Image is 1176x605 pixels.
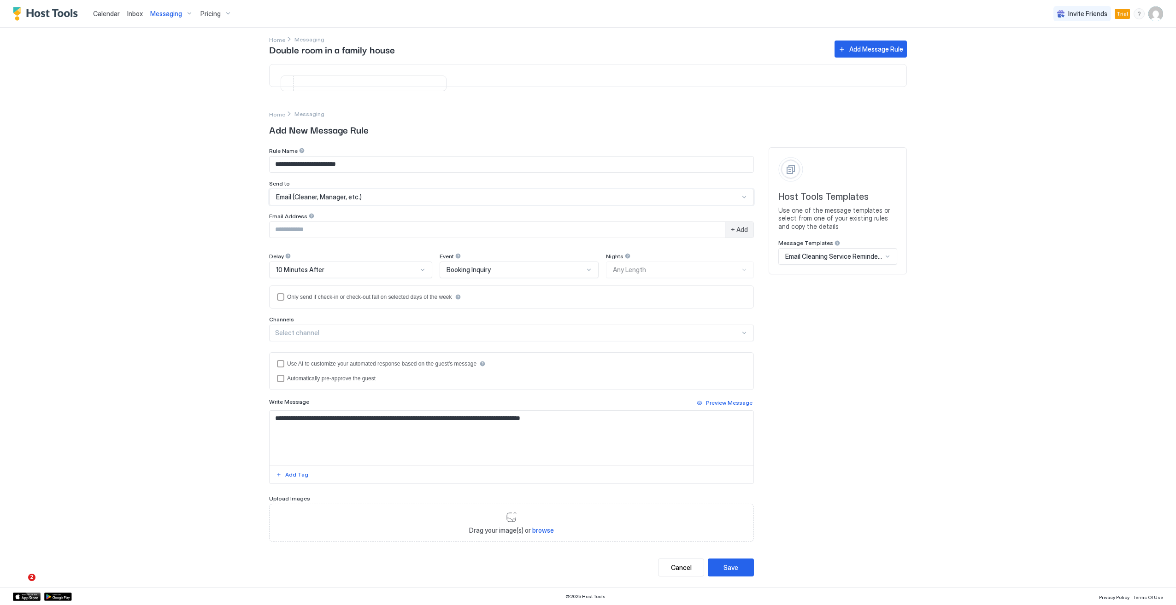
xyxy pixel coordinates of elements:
div: Breadcrumb [269,35,285,44]
div: Automatically pre-approve the guest [287,375,376,382]
span: Email Address [269,213,307,220]
span: Email (Cleaner, Manager, etc.) [276,193,362,201]
span: Inbox [127,10,143,17]
span: Write Message [269,398,309,405]
iframe: Intercom live chat [9,574,31,596]
div: Save [723,563,738,572]
a: Home [269,109,285,119]
span: Event [440,253,454,260]
span: Terms Of Use [1133,594,1163,600]
a: Host Tools Logo [13,7,82,21]
span: Privacy Policy [1099,594,1129,600]
span: Calendar [93,10,120,17]
span: Email Cleaning Service Reminder Template [785,252,882,261]
div: isLimited [277,293,746,301]
div: Only send if check-in or check-out fall on selected days of the week [287,294,452,300]
span: Use one of the message templates or select from one of your existing rules and copy the details [778,206,897,231]
textarea: Input Field [270,411,753,465]
button: Add Tag [275,469,310,480]
div: Breadcrumb [269,109,285,119]
span: Trial [1117,10,1128,18]
div: Preview Message [706,399,753,407]
span: Add New Message Rule [269,122,907,136]
input: Input Field [270,157,753,172]
div: preapprove [277,375,746,382]
span: Rule Name [269,147,298,154]
span: Nights [606,253,623,260]
input: Input Field [270,222,725,238]
span: Message Templates [778,239,833,246]
span: Pricing [200,10,221,18]
span: Breadcrumb [294,36,324,43]
div: menu [1134,8,1145,19]
div: Add Message Rule [849,44,903,54]
span: Booking Inquiry [447,266,491,274]
a: Google Play Store [44,593,72,601]
span: © 2025 Host Tools [565,593,606,599]
button: Preview Message [695,397,754,408]
span: Upload Images [269,495,310,502]
button: Cancel [658,558,704,576]
span: Drag your image(s) or [469,526,554,535]
a: Home [269,35,285,44]
span: Messaging [150,10,182,18]
button: Save [708,558,754,576]
a: App Store [13,593,41,601]
span: 10 Minutes After [276,266,324,274]
div: Add Tag [285,471,308,479]
div: Select channel [275,329,740,337]
a: Inbox [127,9,143,18]
span: browse [532,526,554,534]
span: Delay [269,253,284,260]
a: Privacy Policy [1099,592,1129,601]
a: Calendar [93,9,120,18]
span: Double room in a family house [269,42,825,56]
div: User profile [1148,6,1163,21]
span: Home [269,111,285,118]
span: Send to [269,180,290,187]
span: 2 [28,574,35,581]
span: Host Tools Templates [778,191,897,203]
button: Add Message Rule [835,41,907,58]
div: Cancel [671,563,692,572]
div: Use AI to customize your automated response based on the guest's message [287,361,476,367]
div: useAI [277,360,746,367]
span: + Add [731,226,748,234]
span: Channels [269,316,294,323]
span: Invite Friends [1068,10,1107,18]
div: Breadcrumb [294,111,324,117]
span: Home [269,36,285,43]
span: Messaging [294,111,324,117]
a: Terms Of Use [1133,592,1163,601]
